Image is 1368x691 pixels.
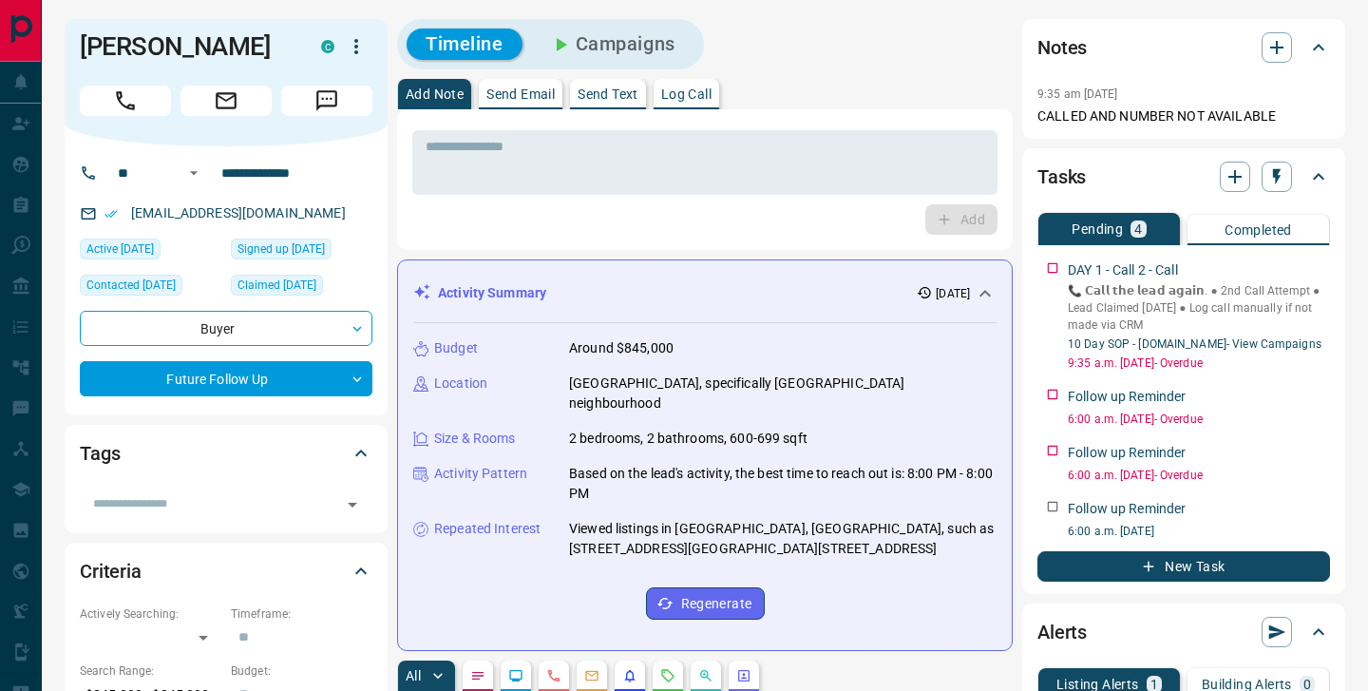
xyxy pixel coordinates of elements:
svg: Listing Alerts [622,668,637,683]
p: Budget [434,338,478,358]
h2: Tags [80,438,120,469]
p: Completed [1225,223,1292,237]
svg: Email Verified [104,207,118,221]
p: 9:35 a.m. [DATE] - Overdue [1068,355,1330,372]
div: Alerts [1037,609,1330,655]
div: Tags [80,431,372,476]
p: CALLED AND NUMBER NOT AVAILABLE [1037,106,1330,126]
p: [GEOGRAPHIC_DATA], specifically [GEOGRAPHIC_DATA] neighbourhood [569,374,997,413]
div: Criteria [80,548,372,594]
a: 10 Day SOP - [DOMAIN_NAME]- View Campaigns [1068,337,1321,351]
p: 4 [1134,222,1142,236]
p: Location [434,374,487,393]
svg: Notes [470,668,485,683]
p: Listing Alerts [1056,678,1139,691]
p: Viewed listings in [GEOGRAPHIC_DATA], [GEOGRAPHIC_DATA], such as [STREET_ADDRESS][GEOGRAPHIC_DATA... [569,519,997,559]
span: Signed up [DATE] [237,240,325,259]
p: 9:35 am [DATE] [1037,87,1118,101]
span: Active [DATE] [86,240,154,259]
h2: Alerts [1037,617,1087,647]
p: Follow up Reminder [1068,443,1186,463]
span: Claimed [DATE] [237,276,316,295]
button: Regenerate [646,587,765,620]
p: Budget: [231,662,372,680]
p: Activity Pattern [434,464,527,484]
div: Tasks [1037,154,1330,200]
p: 0 [1303,678,1311,691]
button: Open [339,491,366,518]
p: Send Text [578,87,638,101]
p: Based on the lead's activity, the best time to reach out is: 8:00 PM - 8:00 PM [569,464,997,504]
p: 1 [1150,678,1158,691]
p: All [406,669,421,682]
div: Activity Summary[DATE] [413,276,997,311]
svg: Opportunities [698,668,713,683]
div: Thu Aug 28 2025 [231,239,372,265]
div: condos.ca [321,40,334,53]
div: Future Follow Up [80,361,372,396]
p: Add Note [406,87,464,101]
button: New Task [1037,551,1330,582]
svg: Calls [546,668,561,683]
p: Size & Rooms [434,429,516,449]
svg: Emails [584,668,599,683]
p: Activity Summary [438,283,546,303]
button: Campaigns [530,29,694,60]
p: Search Range: [80,662,221,680]
span: Call [80,86,171,116]
div: Buyer [80,311,372,346]
button: Timeline [407,29,522,60]
h1: [PERSON_NAME] [80,31,293,62]
p: 6:00 a.m. [DATE] [1068,523,1330,540]
p: Log Call [661,87,712,101]
p: Send Email [486,87,555,101]
h2: Criteria [80,556,142,586]
button: Open [182,162,205,184]
p: 📞 𝗖𝗮𝗹𝗹 𝘁𝗵𝗲 𝗹𝗲𝗮𝗱 𝗮𝗴𝗮𝗶𝗻. ● 2nd Call Attempt ● Lead Claimed [DATE] ‎● Log call manually if not made ... [1068,282,1330,334]
span: Contacted [DATE] [86,276,176,295]
svg: Lead Browsing Activity [508,668,523,683]
p: [DATE] [936,285,970,302]
h2: Notes [1037,32,1087,63]
div: Thu Aug 28 2025 [231,275,372,301]
p: Follow up Reminder [1068,387,1186,407]
div: Thu Aug 28 2025 [80,239,221,265]
p: Actively Searching: [80,605,221,623]
p: Timeframe: [231,605,372,623]
p: Building Alerts [1202,678,1292,691]
p: Follow up Reminder [1068,499,1186,519]
p: Repeated Interest [434,519,541,539]
p: 6:00 a.m. [DATE] - Overdue [1068,411,1330,428]
p: DAY 1 - Call 2 - Call [1068,260,1178,280]
svg: Agent Actions [736,668,751,683]
div: Wed Sep 03 2025 [80,275,221,301]
h2: Tasks [1037,162,1086,192]
svg: Requests [660,668,675,683]
span: Message [281,86,372,116]
p: Pending [1072,222,1123,236]
a: [EMAIL_ADDRESS][DOMAIN_NAME] [131,205,346,221]
div: Notes [1037,25,1330,70]
p: 2 bedrooms, 2 bathrooms, 600-699 sqft [569,429,807,449]
p: 6:00 a.m. [DATE] - Overdue [1068,467,1330,484]
span: Email [180,86,272,116]
p: Around $845,000 [569,338,674,358]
